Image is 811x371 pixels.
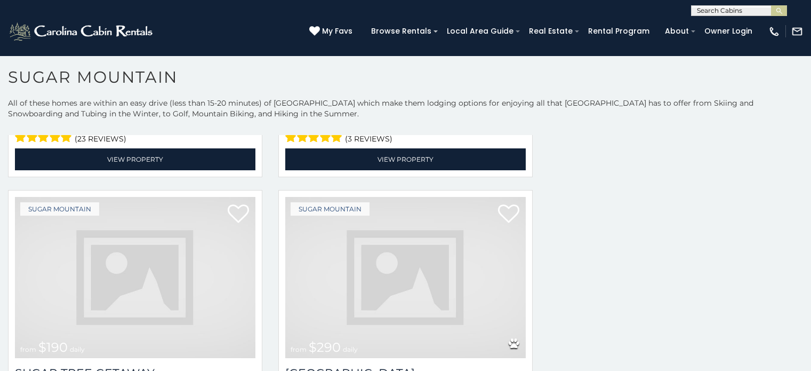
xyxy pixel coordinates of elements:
[291,202,370,216] a: Sugar Mountain
[20,345,36,353] span: from
[15,197,255,358] img: dummy-image.jpg
[70,345,85,353] span: daily
[8,21,156,42] img: White-1-2.png
[285,197,526,358] a: from $290 daily
[441,23,519,40] a: Local Area Guide
[498,203,519,226] a: Add to favorites
[366,23,437,40] a: Browse Rentals
[791,26,803,37] img: mail-regular-white.png
[291,345,307,353] span: from
[285,197,526,358] img: dummy-image.jpg
[583,23,655,40] a: Rental Program
[660,23,694,40] a: About
[15,197,255,358] a: from $190 daily
[322,26,352,37] span: My Favs
[15,148,255,170] a: View Property
[285,148,526,170] a: View Property
[524,23,578,40] a: Real Estate
[228,203,249,226] a: Add to favorites
[309,26,355,37] a: My Favs
[699,23,758,40] a: Owner Login
[309,340,341,355] span: $290
[38,340,68,355] span: $190
[20,202,99,216] a: Sugar Mountain
[768,26,780,37] img: phone-regular-white.png
[343,345,358,353] span: daily
[345,132,392,146] span: (3 reviews)
[75,132,126,146] span: (23 reviews)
